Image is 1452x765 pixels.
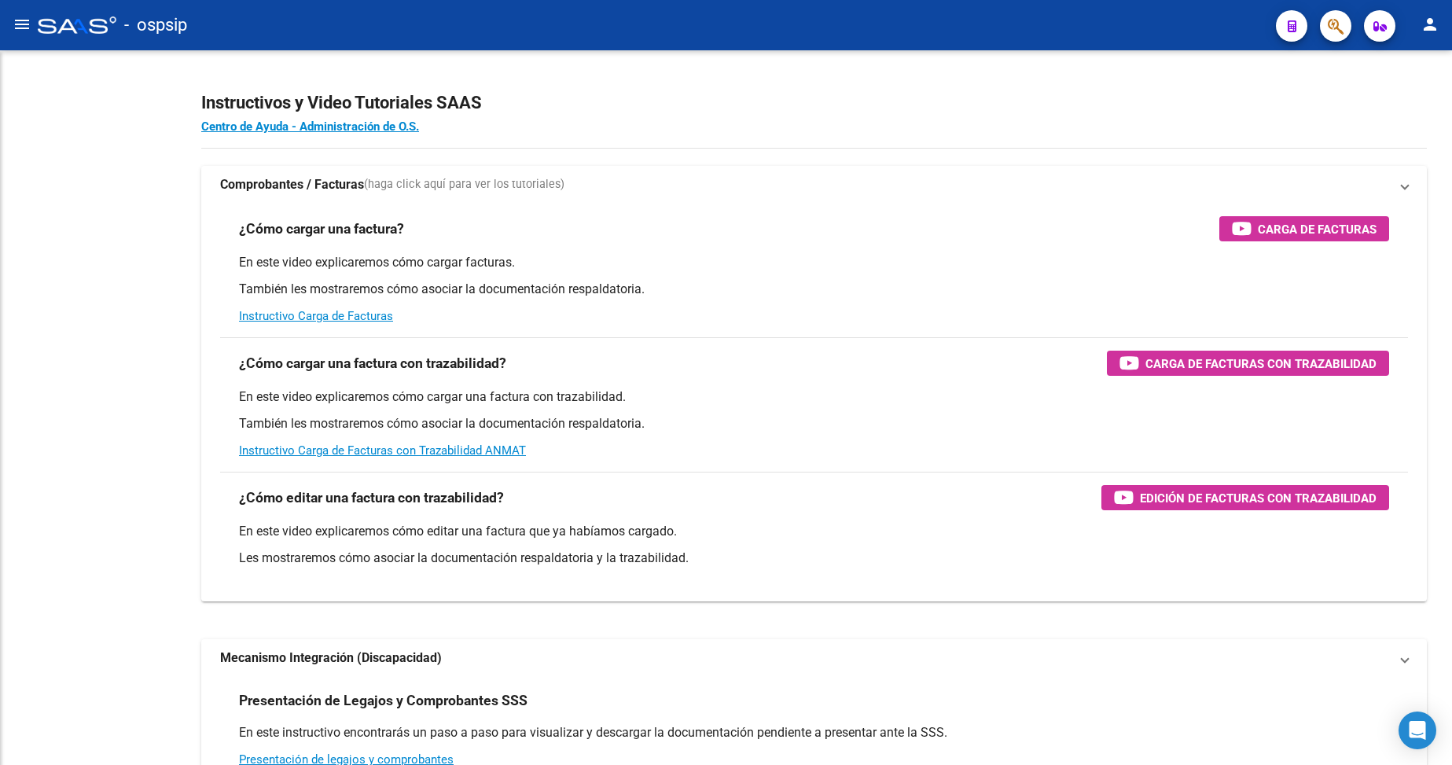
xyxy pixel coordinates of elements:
mat-expansion-panel-header: Mecanismo Integración (Discapacidad) [201,639,1427,677]
mat-expansion-panel-header: Comprobantes / Facturas(haga click aquí para ver los tutoriales) [201,166,1427,204]
span: - ospsip [124,8,187,42]
div: Comprobantes / Facturas(haga click aquí para ver los tutoriales) [201,204,1427,601]
p: En este video explicaremos cómo editar una factura que ya habíamos cargado. [239,523,1389,540]
a: Instructivo Carga de Facturas [239,309,393,323]
h3: Presentación de Legajos y Comprobantes SSS [239,690,527,712]
p: También les mostraremos cómo asociar la documentación respaldatoria. [239,281,1389,298]
a: Centro de Ayuda - Administración de O.S. [201,120,419,134]
mat-icon: person [1421,15,1439,34]
span: Carga de Facturas con Trazabilidad [1145,354,1377,373]
button: Edición de Facturas con Trazabilidad [1101,485,1389,510]
h3: ¿Cómo editar una factura con trazabilidad? [239,487,504,509]
div: Open Intercom Messenger [1399,712,1436,749]
span: Carga de Facturas [1258,219,1377,239]
p: También les mostraremos cómo asociar la documentación respaldatoria. [239,415,1389,432]
span: Edición de Facturas con Trazabilidad [1140,488,1377,508]
a: Instructivo Carga de Facturas con Trazabilidad ANMAT [239,443,526,458]
p: En este video explicaremos cómo cargar facturas. [239,254,1389,271]
h2: Instructivos y Video Tutoriales SAAS [201,88,1427,118]
span: (haga click aquí para ver los tutoriales) [364,176,564,193]
button: Carga de Facturas con Trazabilidad [1107,351,1389,376]
strong: Mecanismo Integración (Discapacidad) [220,649,442,667]
p: En este instructivo encontrarás un paso a paso para visualizar y descargar la documentación pendi... [239,724,1389,741]
button: Carga de Facturas [1219,216,1389,241]
h3: ¿Cómo cargar una factura con trazabilidad? [239,352,506,374]
strong: Comprobantes / Facturas [220,176,364,193]
h3: ¿Cómo cargar una factura? [239,218,404,240]
p: Les mostraremos cómo asociar la documentación respaldatoria y la trazabilidad. [239,550,1389,567]
p: En este video explicaremos cómo cargar una factura con trazabilidad. [239,388,1389,406]
mat-icon: menu [13,15,31,34]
